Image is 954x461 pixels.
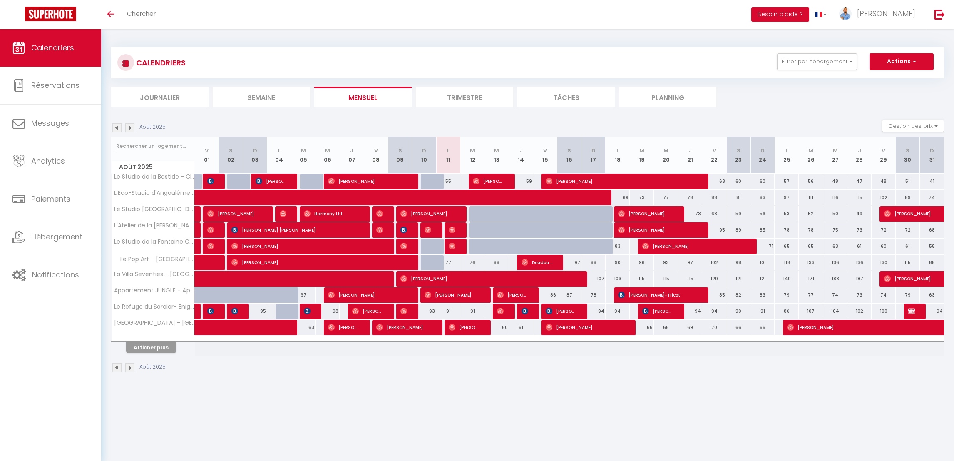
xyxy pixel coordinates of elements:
span: B Ragas [376,206,384,222]
div: 52 [799,206,823,222]
abbr: S [398,147,402,154]
span: [PERSON_NAME] [884,206,942,222]
div: 116 [823,190,847,205]
span: [PERSON_NAME] [642,238,745,254]
div: 60 [872,239,896,254]
th: 07 [340,137,364,174]
span: [PERSON_NAME] [618,206,673,222]
div: 121 [750,271,775,287]
div: 89 [896,190,920,205]
div: 78 [775,222,799,238]
span: [PERSON_NAME] [857,8,915,19]
abbr: M [639,147,644,154]
span: [PERSON_NAME] [231,254,405,270]
div: 65 [775,239,799,254]
th: 16 [557,137,581,174]
span: [PERSON_NAME] [207,238,215,254]
div: 121 [726,271,750,287]
span: [PERSON_NAME] [328,287,407,303]
span: [PERSON_NAME]-Tricot [618,287,697,303]
span: [PERSON_NAME] [497,287,529,303]
span: [PERSON_NAME] [546,319,625,335]
abbr: D [422,147,426,154]
div: 97 [775,190,799,205]
span: [PERSON_NAME] [546,173,696,189]
abbr: M [833,147,838,154]
div: 104 [823,304,847,319]
div: 65 [799,239,823,254]
div: 48 [823,174,847,189]
th: 03 [243,137,267,174]
img: logout [934,9,945,20]
div: 88 [581,255,606,270]
span: Le Studio de la Fontaine Chaude - Classé 2 * - Dax [113,239,196,245]
div: 89 [726,222,750,238]
span: Notifications [32,269,79,280]
span: Klarabe Pack [449,238,457,254]
span: [PERSON_NAME] [207,303,215,319]
span: [PERSON_NAME] [376,319,432,335]
th: 19 [630,137,654,174]
div: 63 [702,174,726,189]
span: Le Studio [GEOGRAPHIC_DATA] [113,206,196,212]
span: [PERSON_NAME] [642,303,674,319]
span: Chercher [127,9,156,18]
div: 102 [847,304,872,319]
span: [PERSON_NAME] [884,271,942,287]
span: [PERSON_NAME]-Innocents [PERSON_NAME] [328,319,360,335]
abbr: L [785,147,788,154]
span: [PERSON_NAME] Dusaer [449,222,457,238]
div: 73 [847,222,872,238]
img: ... [839,7,852,20]
abbr: V [543,147,547,154]
div: 51 [896,174,920,189]
th: 21 [678,137,702,174]
div: 56 [750,206,775,222]
div: 72 [896,222,920,238]
th: 12 [460,137,484,174]
div: 77 [436,255,460,270]
span: [PERSON_NAME] [400,206,456,222]
div: 66 [654,320,678,335]
span: [PERSON_NAME] [PERSON_NAME] [400,222,408,238]
div: 94 [581,304,606,319]
div: 74 [823,287,847,303]
div: 107 [799,304,823,319]
li: Trimestre [416,87,513,107]
div: 67 [291,287,316,303]
span: [PERSON_NAME] [256,173,287,189]
div: 88 [920,255,944,270]
li: Journalier [111,87,209,107]
a: [PERSON_NAME] [195,304,199,319]
abbr: D [253,147,257,154]
div: 129 [702,271,726,287]
abbr: J [688,147,692,154]
div: 55 [436,174,460,189]
div: 118 [775,255,799,270]
div: 72 [872,222,896,238]
span: [PERSON_NAME] [231,303,239,319]
span: [PERSON_NAME] [207,206,263,222]
div: 90 [606,255,630,270]
abbr: J [519,147,523,154]
abbr: V [882,147,885,154]
span: [PERSON_NAME] [425,287,480,303]
div: 98 [316,304,340,319]
span: [PERSON_NAME] [231,238,382,254]
div: 136 [847,255,872,270]
div: 82 [726,287,750,303]
div: 78 [678,190,702,205]
div: 66 [630,320,654,335]
div: 100 [872,304,896,319]
span: [PERSON_NAME] [328,173,407,189]
li: Mensuel [314,87,412,107]
div: 91 [460,304,484,319]
abbr: L [278,147,281,154]
button: Besoin d'aide ? [751,7,809,22]
div: 57 [775,174,799,189]
span: Août 2025 [112,161,194,173]
li: Tâches [517,87,615,107]
div: 103 [606,271,630,287]
div: 171 [799,271,823,287]
span: [PERSON_NAME] [546,303,577,319]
